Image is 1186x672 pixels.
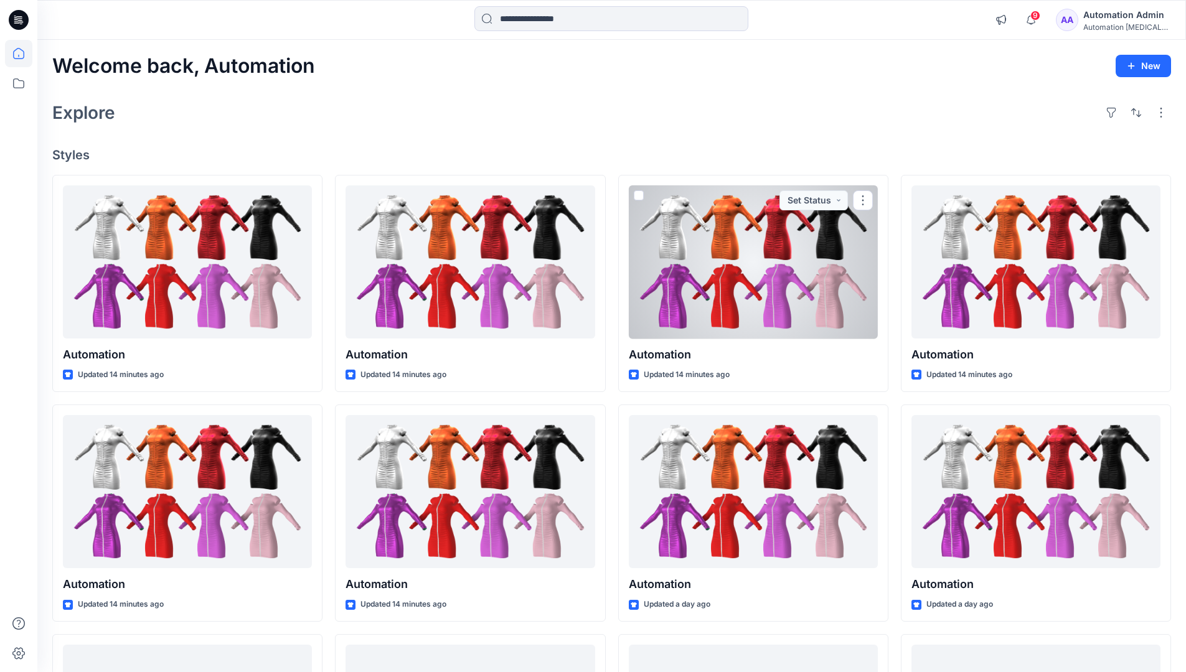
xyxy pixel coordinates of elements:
[926,368,1012,381] p: Updated 14 minutes ago
[78,598,164,611] p: Updated 14 minutes ago
[52,55,315,78] h2: Welcome back, Automation
[346,415,595,569] a: Automation
[346,346,595,363] p: Automation
[63,346,312,363] p: Automation
[1083,22,1170,32] div: Automation [MEDICAL_DATA]...
[926,598,993,611] p: Updated a day ago
[1056,9,1078,31] div: AA
[644,598,710,611] p: Updated a day ago
[346,576,595,593] p: Automation
[911,185,1160,339] a: Automation
[911,415,1160,569] a: Automation
[346,185,595,339] a: Automation
[52,103,115,123] h2: Explore
[629,185,878,339] a: Automation
[911,346,1160,363] p: Automation
[629,576,878,593] p: Automation
[63,185,312,339] a: Automation
[63,415,312,569] a: Automation
[52,147,1171,162] h4: Styles
[644,368,730,381] p: Updated 14 minutes ago
[629,346,878,363] p: Automation
[360,598,446,611] p: Updated 14 minutes ago
[63,576,312,593] p: Automation
[360,368,446,381] p: Updated 14 minutes ago
[78,368,164,381] p: Updated 14 minutes ago
[1083,7,1170,22] div: Automation Admin
[629,415,878,569] a: Automation
[1030,11,1040,21] span: 9
[1116,55,1171,77] button: New
[911,576,1160,593] p: Automation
